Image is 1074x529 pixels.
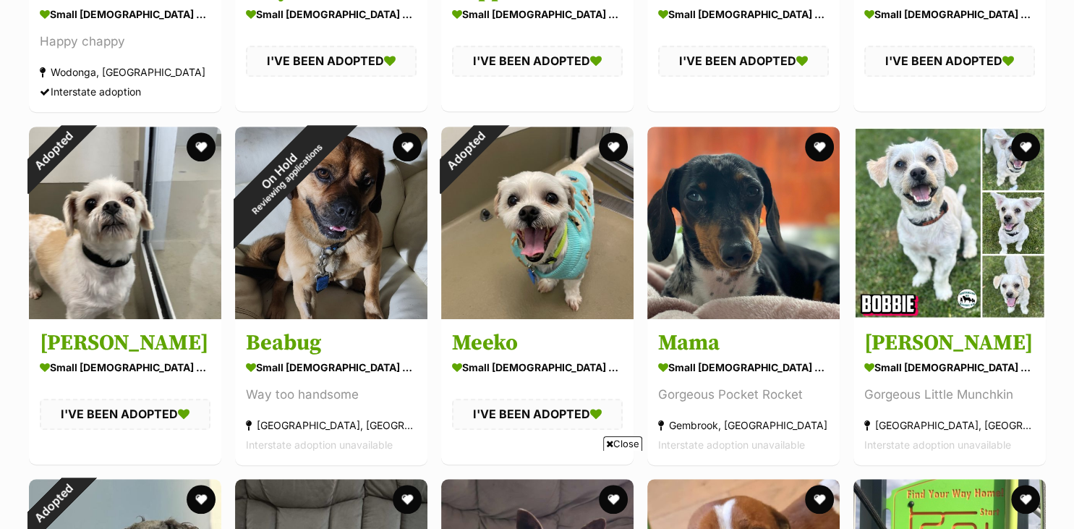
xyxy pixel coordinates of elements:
div: small [DEMOGRAPHIC_DATA] Dog [246,4,417,25]
div: On Hold [203,94,362,254]
div: Wodonga, [GEOGRAPHIC_DATA] [40,63,210,82]
div: Gembrook, [GEOGRAPHIC_DATA] [658,415,829,435]
span: Interstate adoption unavailable [658,439,805,451]
div: I'VE BEEN ADOPTED [452,46,623,77]
img: Milo [29,127,221,319]
div: Way too handsome [246,385,417,405]
div: Adopted [9,108,95,194]
div: Happy chappy [40,33,210,52]
button: favourite [1011,132,1040,161]
div: [GEOGRAPHIC_DATA], [GEOGRAPHIC_DATA] [246,415,417,435]
a: Mama small [DEMOGRAPHIC_DATA] Dog Gorgeous Pocket Rocket Gembrook, [GEOGRAPHIC_DATA] Interstate a... [647,318,840,465]
div: small [DEMOGRAPHIC_DATA] Dog [864,357,1035,378]
button: favourite [1011,485,1040,514]
a: [PERSON_NAME] small [DEMOGRAPHIC_DATA] Dog Gorgeous Little Munchkin [GEOGRAPHIC_DATA], [GEOGRAPHI... [853,318,1046,465]
div: small [DEMOGRAPHIC_DATA] Dog [658,357,829,378]
button: favourite [805,132,834,161]
div: Gorgeous Pocket Rocket [658,385,829,405]
div: small [DEMOGRAPHIC_DATA] Dog [452,4,623,25]
img: Meeko [441,127,634,319]
div: Gorgeous Little Munchkin [864,385,1035,405]
span: Reviewing applications [250,142,324,216]
span: Close [603,436,642,451]
img: Beabug [235,127,427,319]
a: On HoldReviewing applications [235,308,427,322]
img: Mama [647,127,840,319]
div: small [DEMOGRAPHIC_DATA] Dog [40,357,210,378]
div: Adopted [422,108,508,194]
div: small [DEMOGRAPHIC_DATA] Dog [658,4,829,25]
a: Adopted [29,308,221,322]
div: [GEOGRAPHIC_DATA], [GEOGRAPHIC_DATA] [864,415,1035,435]
div: small [DEMOGRAPHIC_DATA] Dog [246,357,417,378]
span: Interstate adoption unavailable [246,439,393,451]
h3: [PERSON_NAME] [40,329,210,357]
div: small [DEMOGRAPHIC_DATA] Dog [452,357,623,378]
div: I'VE BEEN ADOPTED [246,46,417,77]
a: Adopted [441,308,634,322]
h3: Meeko [452,329,623,357]
button: favourite [805,485,834,514]
a: [PERSON_NAME] small [DEMOGRAPHIC_DATA] Dog I'VE BEEN ADOPTED favourite [29,318,221,464]
img: Bobbie [853,127,1046,319]
h3: Beabug [246,329,417,357]
a: Meeko small [DEMOGRAPHIC_DATA] Dog I'VE BEEN ADOPTED favourite [441,318,634,464]
button: favourite [393,132,422,161]
button: favourite [187,132,216,161]
div: Interstate adoption [40,82,210,102]
button: favourite [187,485,216,514]
div: I'VE BEEN ADOPTED [40,399,210,429]
iframe: Advertisement [274,457,801,522]
div: I'VE BEEN ADOPTED [864,46,1035,77]
button: favourite [599,132,628,161]
div: I'VE BEEN ADOPTED [658,46,829,77]
a: Beabug small [DEMOGRAPHIC_DATA] Dog Way too handsome [GEOGRAPHIC_DATA], [GEOGRAPHIC_DATA] Interst... [235,318,427,465]
h3: [PERSON_NAME] [864,329,1035,357]
h3: Mama [658,329,829,357]
div: I'VE BEEN ADOPTED [452,399,623,429]
div: small [DEMOGRAPHIC_DATA] Dog [864,4,1035,25]
span: Interstate adoption unavailable [864,439,1011,451]
div: small [DEMOGRAPHIC_DATA] Dog [40,4,210,25]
